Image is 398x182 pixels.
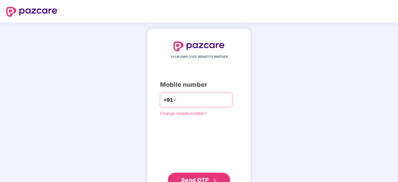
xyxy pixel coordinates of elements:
img: logo [6,7,57,17]
span: +91 [163,96,173,104]
span: YOUR EMPLOYEE BENEFITS PARTNER [171,54,228,59]
a: Change mobile number? [160,111,207,116]
div: Mobile number [160,80,238,90]
span: down [173,98,177,102]
img: logo [173,41,225,51]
